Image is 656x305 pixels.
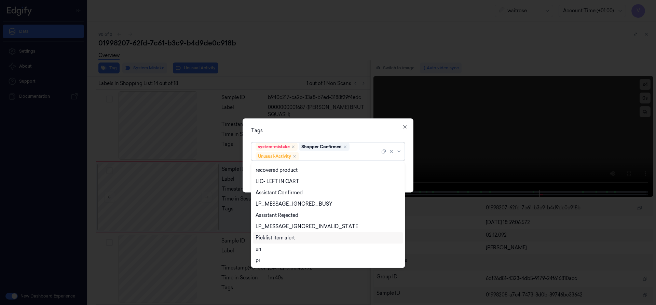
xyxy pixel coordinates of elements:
[258,153,291,159] div: Unusual-Activity
[256,178,299,185] div: LIC- LEFT IN CART
[256,189,303,196] div: Assistant Confirmed
[256,257,260,264] div: pi
[292,154,297,158] div: Remove ,Unusual-Activity
[256,246,261,253] div: un
[256,200,332,208] div: LP_MESSAGE_IGNORED_BUSY
[301,143,342,150] div: Shopper Confirmed
[251,127,405,134] div: Tags
[291,144,295,149] div: Remove ,system-mistake
[256,223,358,230] div: LP_MESSAGE_IGNORED_INVALID_STATE
[258,143,290,150] div: system-mistake
[256,167,298,174] div: recovered product
[343,144,347,149] div: Remove ,Shopper Confirmed
[256,234,295,241] div: Picklist item alert
[256,212,298,219] div: Assistant Rejected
